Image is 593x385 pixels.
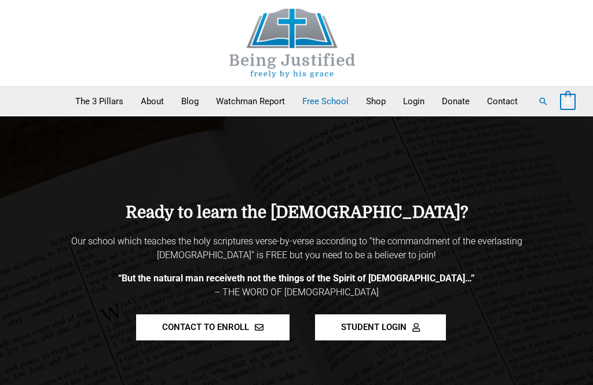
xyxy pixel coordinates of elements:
a: About [132,87,173,116]
a: Contact [478,87,526,116]
a: Free School [294,87,357,116]
span: STUDENT LOGIN [341,323,407,332]
span: – THE WORD OF [DEMOGRAPHIC_DATA] [214,287,379,298]
a: Login [394,87,433,116]
p: Our school which teaches the holy scriptures verse-by-verse according to “the commandment of the ... [43,234,550,262]
a: The 3 Pillars [67,87,132,116]
a: Search button [538,96,548,107]
span: CONTACT TO ENROLL [162,323,249,332]
nav: Primary Site Navigation [67,87,526,116]
a: CONTACT TO ENROLL [136,314,290,340]
a: Donate [433,87,478,116]
a: Watchman Report [207,87,294,116]
a: View Shopping Cart, empty [560,96,576,107]
h4: Ready to learn the [DEMOGRAPHIC_DATA]? [43,203,550,223]
a: Shop [357,87,394,116]
b: “But the natural man receiveth not the things of the Spirit of [DEMOGRAPHIC_DATA]…” [118,273,475,284]
span: 0 [566,97,570,106]
a: STUDENT LOGIN [315,314,446,340]
a: Blog [173,87,207,116]
img: Being Justified [206,9,379,78]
